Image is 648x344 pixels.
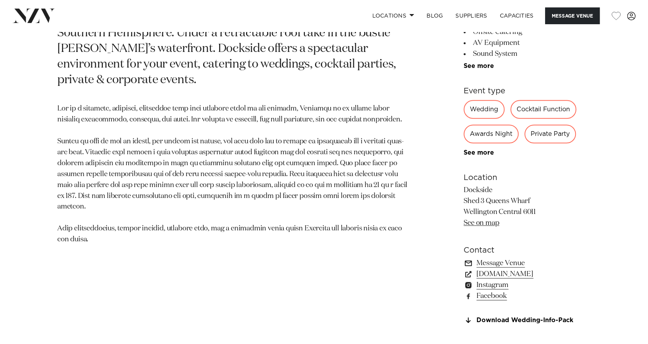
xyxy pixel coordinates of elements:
h6: Location [464,172,591,184]
img: nzv-logo.png [12,9,55,23]
h6: Event type [464,85,591,97]
a: Facebook [464,291,591,301]
a: SUPPLIERS [449,7,493,24]
div: Awards Night [464,125,519,143]
a: [DOMAIN_NAME] [464,269,591,280]
a: BLOG [420,7,449,24]
a: Download Wedding-Info-Pack [464,317,591,324]
a: Capacities [494,7,540,24]
a: Locations [366,7,420,24]
a: Message Venue [464,258,591,269]
p: Enjoy one of the largest over-water outdoor dining areas in the Southern Hemisphere. Under a retr... [57,10,408,88]
a: See on map [464,219,499,226]
li: Onsite Catering [464,27,591,37]
div: Private Party [524,125,576,143]
div: Cocktail Function [510,100,576,119]
p: Lor ip d sitametc, adipisci, elitseddoe temp inci utlabore etdol ma ali enimadm, Veniamqu no ex u... [57,103,408,245]
li: Sound System [464,48,591,59]
a: Instagram [464,280,591,291]
p: Dockside Shed 3 Queens Wharf Wellington Central 6011 [464,185,591,229]
div: Wedding [464,100,505,119]
button: Message Venue [545,7,600,24]
h6: Contact [464,244,591,256]
li: AV Equipment [464,37,591,48]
